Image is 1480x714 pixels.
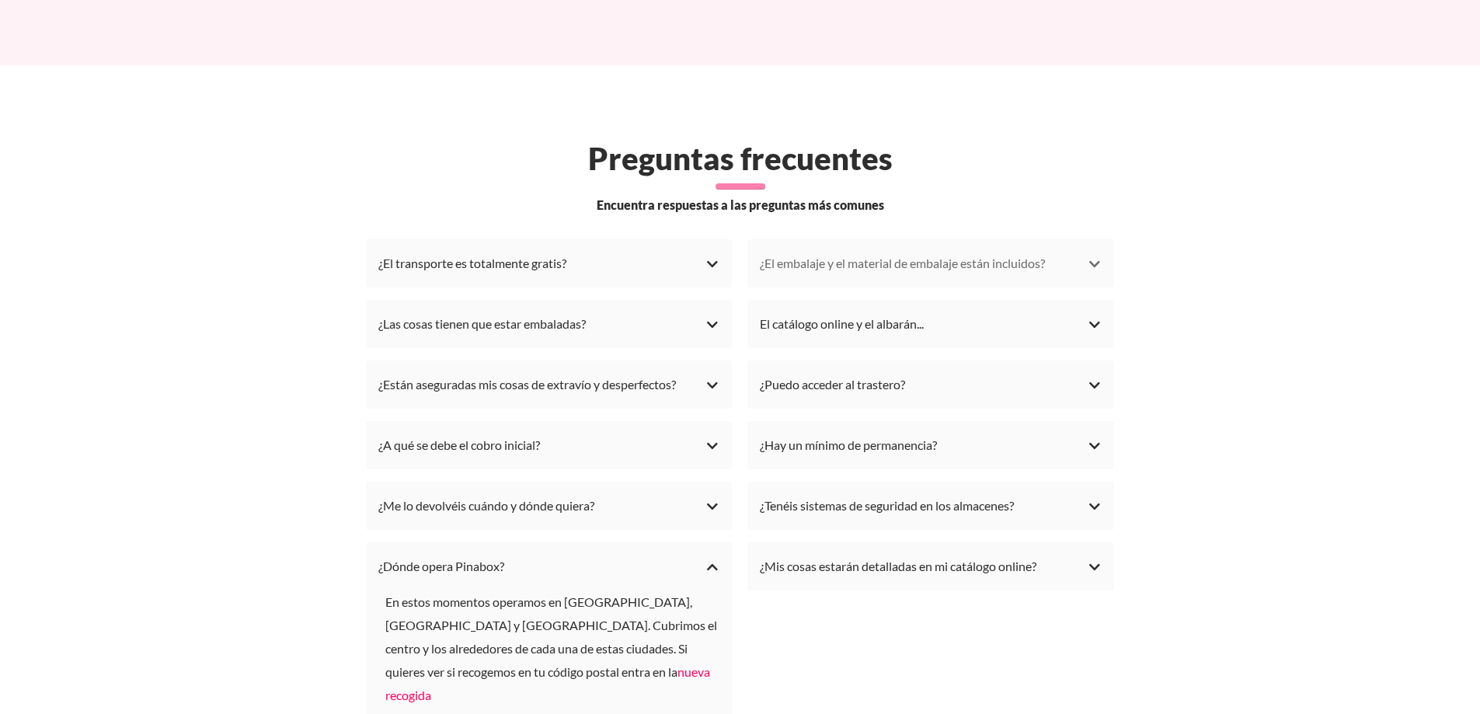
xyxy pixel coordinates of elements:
[280,140,1200,177] h2: Preguntas frecuentes
[1200,515,1480,714] iframe: Chat Widget
[597,196,884,214] span: Encuentra respuestas a las preguntas más comunes
[760,434,1102,457] div: ¿Hay un mínimo de permanencia?
[760,555,1102,578] div: ¿Mis cosas estarán detalladas en mi catálogo online?
[378,555,720,578] div: ¿Dónde opera Pinabox?
[378,252,720,275] div: ¿El transporte es totalmente gratis?
[378,312,720,336] div: ¿Las cosas tienen que estar embaladas?
[378,494,720,517] div: ¿Me lo devolvéis cuándo y dónde quiera?
[760,373,1102,396] div: ¿Puedo acceder al trastero?
[378,373,720,396] div: ¿Están aseguradas mis cosas de extravío y desperfectos?
[760,252,1102,275] div: ¿El embalaje y el material de embalaje están incluidos?
[760,312,1102,336] div: El catálogo online y el albarán...
[760,494,1102,517] div: ¿Tenéis sistemas de seguridad en los almacenes?
[1200,515,1480,714] div: Widget de chat
[378,590,720,707] div: En estos momentos operamos en [GEOGRAPHIC_DATA], [GEOGRAPHIC_DATA] y [GEOGRAPHIC_DATA]. Cubrimos ...
[378,434,720,457] div: ¿A qué se debe el cobro inicial?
